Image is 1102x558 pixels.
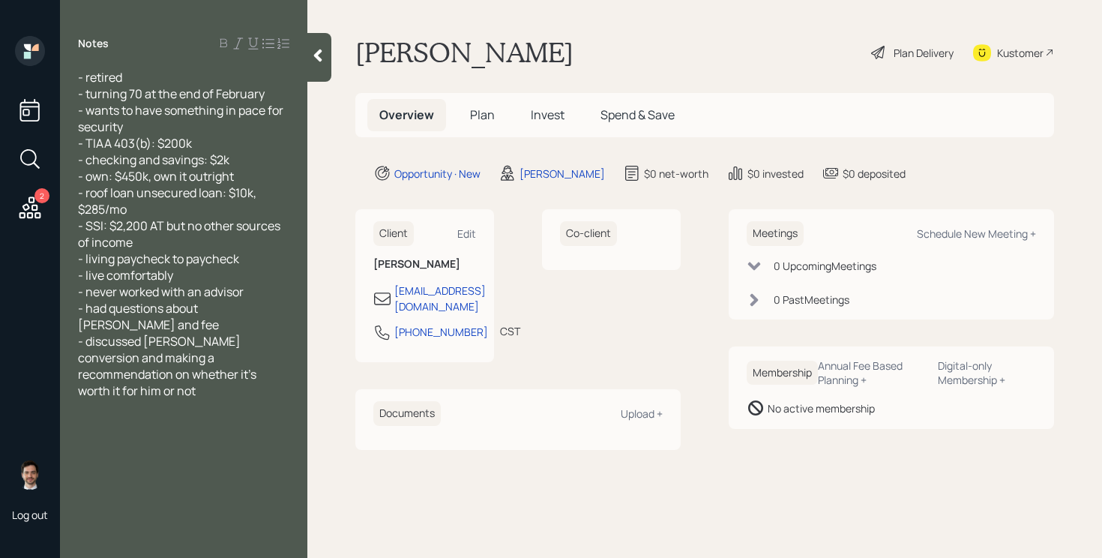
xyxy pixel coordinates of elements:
span: Invest [531,106,564,123]
div: $0 invested [747,166,804,181]
span: Overview [379,106,434,123]
div: Digital-only Membership + [938,358,1036,387]
div: [EMAIL_ADDRESS][DOMAIN_NAME] [394,283,486,314]
span: - SSI: $2,200 AT but no other sources of income [78,217,283,250]
div: Plan Delivery [894,45,954,61]
div: Kustomer [997,45,1044,61]
div: No active membership [768,400,875,416]
label: Notes [78,36,109,51]
div: 2 [34,188,49,203]
span: - TIAA 403(b): $200k [78,135,192,151]
span: Spend & Save [600,106,675,123]
div: [PHONE_NUMBER] [394,324,488,340]
div: Log out [12,508,48,522]
h1: [PERSON_NAME] [355,36,573,69]
span: - discussed [PERSON_NAME] conversion and making a recommendation on whether it's worth it for him... [78,333,259,399]
span: - living paycheck to paycheck [78,250,239,267]
div: 0 Past Meeting s [774,292,849,307]
div: $0 net-worth [644,166,708,181]
span: - live comfortably [78,267,173,283]
div: Schedule New Meeting + [917,226,1036,241]
span: - had questions about [PERSON_NAME] and fee [78,300,219,333]
div: Annual Fee Based Planning + [818,358,926,387]
span: - retired [78,69,122,85]
div: $0 deposited [843,166,906,181]
h6: Client [373,221,414,246]
h6: Membership [747,361,818,385]
img: jonah-coleman-headshot.png [15,460,45,490]
span: - turning 70 at the end of February [78,85,265,102]
div: Edit [457,226,476,241]
div: Upload + [621,406,663,421]
div: 0 Upcoming Meeting s [774,258,876,274]
h6: [PERSON_NAME] [373,258,476,271]
span: - never worked with an advisor [78,283,244,300]
h6: Co-client [560,221,617,246]
span: - checking and savings: $2k [78,151,229,168]
div: CST [500,323,520,339]
span: - roof loan unsecured loan: $10k, $285/mo [78,184,259,217]
h6: Documents [373,401,441,426]
h6: Meetings [747,221,804,246]
div: Opportunity · New [394,166,481,181]
span: - own: $450k, own it outright [78,168,234,184]
span: - wants to have something in pace for security [78,102,286,135]
div: [PERSON_NAME] [520,166,605,181]
span: Plan [470,106,495,123]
